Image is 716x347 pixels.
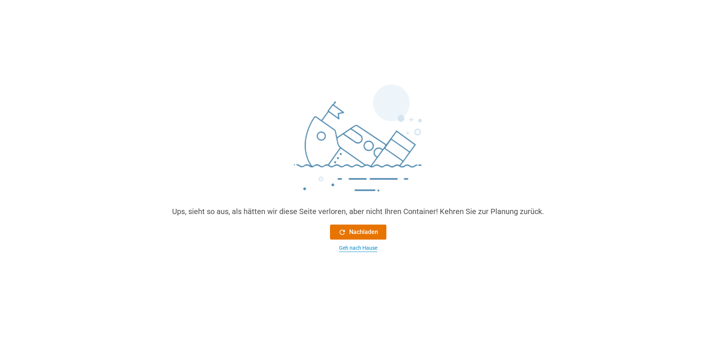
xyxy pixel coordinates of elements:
div: Ups, sieht so aus, als hätten wir diese Seite verloren, aber nicht Ihren Container! Kehren Sie zu... [172,206,544,217]
font: Nachladen [349,228,378,237]
img: sinking_ship.png [245,81,471,206]
button: Geh nach Hause [330,244,386,252]
div: Geh nach Hause [339,244,377,252]
button: Nachladen [330,225,386,240]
